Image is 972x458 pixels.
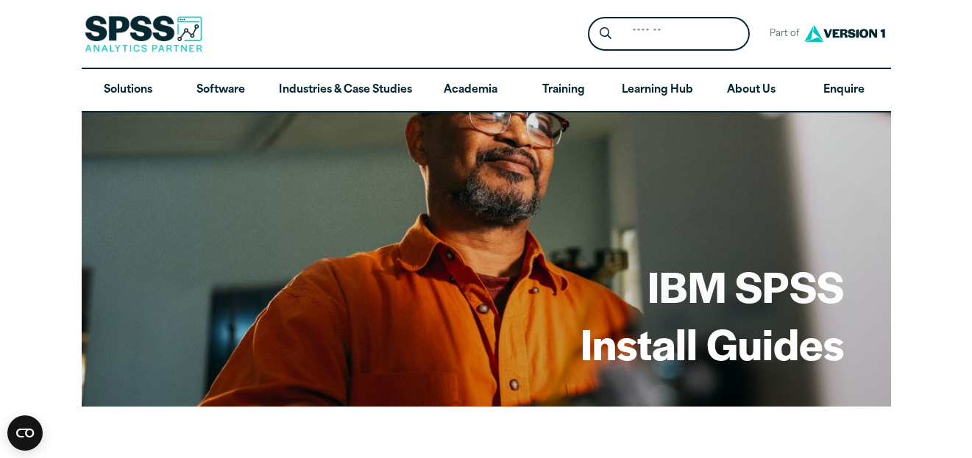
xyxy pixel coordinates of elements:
[82,69,174,112] a: Solutions
[610,69,705,112] a: Learning Hub
[85,15,202,52] img: SPSS Analytics Partner
[588,17,750,51] form: Site Header Search Form
[600,27,611,40] svg: Search magnifying glass icon
[581,257,844,371] h1: IBM SPSS Install Guides
[592,21,619,48] button: Search magnifying glass icon
[7,415,43,451] button: Open CMP widget
[801,20,889,47] img: Version1 Logo
[174,69,267,112] a: Software
[82,69,891,112] nav: Desktop version of site main menu
[267,69,424,112] a: Industries & Case Studies
[705,69,798,112] a: About Us
[517,69,609,112] a: Training
[762,24,801,45] span: Part of
[424,69,517,112] a: Academia
[798,69,890,112] a: Enquire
